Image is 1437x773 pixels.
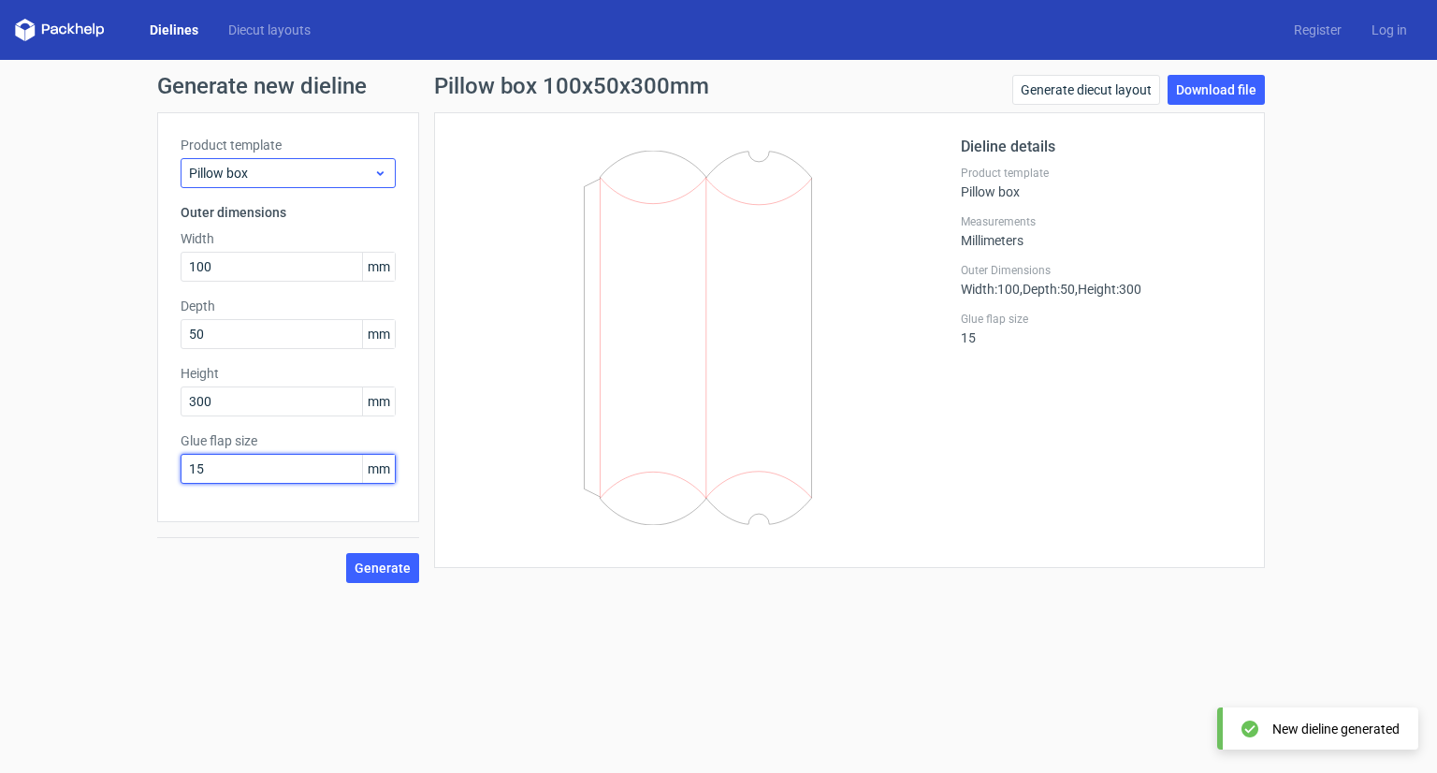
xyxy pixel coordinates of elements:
span: mm [362,455,395,483]
label: Product template [961,166,1241,181]
label: Height [181,364,396,383]
a: Log in [1357,21,1422,39]
div: New dieline generated [1272,720,1400,738]
label: Depth [181,297,396,315]
a: Generate diecut layout [1012,75,1160,105]
span: , Height : 300 [1075,282,1141,297]
h1: Pillow box 100x50x300mm [434,75,709,97]
span: mm [362,253,395,281]
label: Width [181,229,396,248]
a: Register [1279,21,1357,39]
label: Glue flap size [961,312,1241,327]
a: Dielines [135,21,213,39]
span: mm [362,320,395,348]
label: Measurements [961,214,1241,229]
h1: Generate new dieline [157,75,1280,97]
div: Millimeters [961,214,1241,248]
span: , Depth : 50 [1020,282,1075,297]
div: Pillow box [961,166,1241,199]
span: mm [362,387,395,416]
span: Pillow box [189,164,373,182]
span: Width : 100 [961,282,1020,297]
label: Glue flap size [181,431,396,450]
span: Generate [355,562,411,575]
button: Generate [346,553,419,583]
a: Download file [1168,75,1265,105]
label: Product template [181,136,396,154]
h3: Outer dimensions [181,203,396,222]
div: 15 [961,312,1241,345]
a: Diecut layouts [213,21,326,39]
label: Outer Dimensions [961,263,1241,278]
h2: Dieline details [961,136,1241,158]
